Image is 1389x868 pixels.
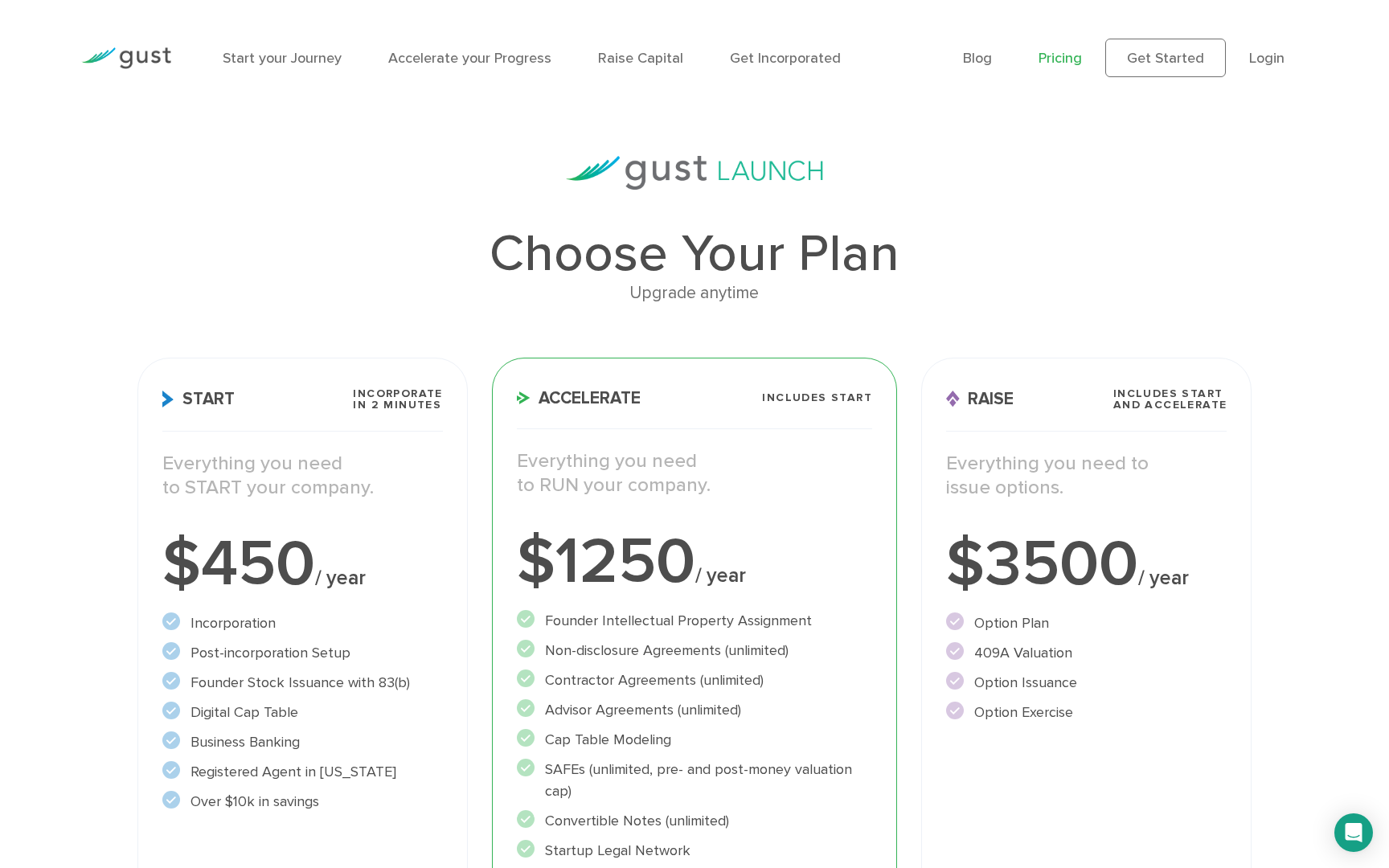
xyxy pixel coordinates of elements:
[730,50,841,67] a: Get Incorporated
[517,669,872,691] li: Contractor Agreements (unlimited)
[1138,566,1189,590] span: / year
[81,47,171,69] img: Gust Logo
[162,791,443,813] li: Over $10k in savings
[946,642,1227,664] li: 409A Valuation
[162,391,174,407] img: Start Icon X2
[517,840,872,862] li: Startup Legal Network
[946,532,1227,596] div: $3500
[695,563,746,588] span: / year
[1334,813,1373,852] div: Open Intercom Messenger
[162,731,443,753] li: Business Banking
[946,702,1227,723] li: Option Exercise
[762,392,872,403] span: Includes START
[162,702,443,723] li: Digital Cap Table
[137,228,1252,280] h1: Choose Your Plan
[388,50,551,67] a: Accelerate your Progress
[162,672,443,694] li: Founder Stock Issuance with 83(b)
[517,449,872,497] p: Everything you need to RUN your company.
[315,566,366,590] span: / year
[517,610,872,632] li: Founder Intellectual Property Assignment
[162,532,443,596] div: $450
[162,612,443,634] li: Incorporation
[1249,50,1285,67] a: Login
[162,642,443,664] li: Post-incorporation Setup
[946,612,1227,634] li: Option Plan
[162,761,443,783] li: Registered Agent in [US_STATE]
[946,672,1227,694] li: Option Issuance
[223,50,342,67] a: Start your Journey
[946,391,1014,407] span: Raise
[517,640,872,661] li: Non-disclosure Agreements (unlimited)
[1113,388,1227,411] span: Includes START and ACCELERATE
[162,391,235,407] span: Start
[963,50,992,67] a: Blog
[946,391,960,407] img: Raise Icon
[517,530,872,594] div: $1250
[946,452,1227,500] p: Everything you need to issue options.
[517,391,531,404] img: Accelerate Icon
[1039,50,1082,67] a: Pricing
[162,452,443,500] p: Everything you need to START your company.
[353,388,442,411] span: Incorporate in 2 Minutes
[517,759,872,802] li: SAFEs (unlimited, pre- and post-money valuation cap)
[598,50,683,67] a: Raise Capital
[137,280,1252,307] div: Upgrade anytime
[566,156,823,190] img: gust-launch-logos.svg
[1105,39,1226,77] a: Get Started
[517,729,872,751] li: Cap Table Modeling
[517,699,872,721] li: Advisor Agreements (unlimited)
[517,390,641,407] span: Accelerate
[517,810,872,832] li: Convertible Notes (unlimited)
